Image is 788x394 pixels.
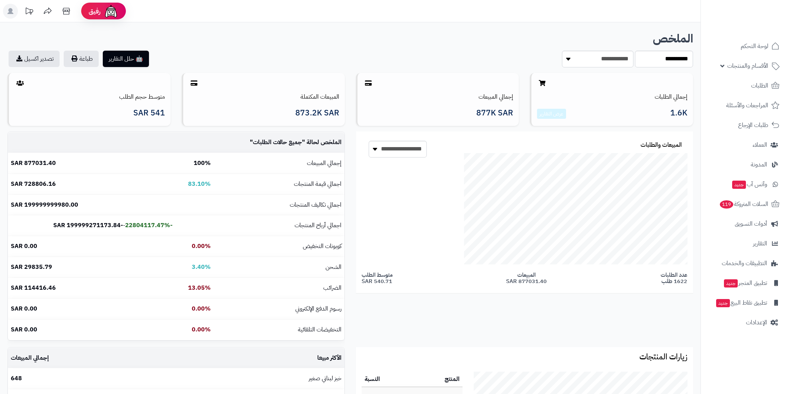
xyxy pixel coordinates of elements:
[214,257,344,277] td: الشحن
[253,138,302,147] span: جميع حالات الطلبات
[724,279,738,287] span: جديد
[125,221,172,230] b: -22804117.47%
[383,372,463,387] th: المنتج
[727,61,768,71] span: الأقسام والمنتجات
[716,299,730,307] span: جديد
[705,215,784,233] a: أدوات التسويق
[705,195,784,213] a: السلات المتروكة119
[653,30,693,47] b: الملخص
[719,199,768,209] span: السلات المتروكة
[741,41,768,51] span: لوحة التحكم
[753,238,767,249] span: التقارير
[188,179,211,188] b: 83.10%
[746,317,767,328] span: الإعدادات
[722,258,767,269] span: التطبيقات والخدمات
[476,109,513,117] span: 877K SAR
[214,153,344,174] td: إجمالي المبيعات
[732,181,746,189] span: جديد
[11,304,37,313] b: 0.00 SAR
[705,235,784,252] a: التقارير
[11,159,56,168] b: 877031.40 SAR
[214,132,344,153] td: الملخص لحالة " "
[64,51,99,67] button: طباعة
[362,272,393,284] span: متوسط الطلب 540.71 SAR
[362,353,688,361] h3: زيارات المنتجات
[11,242,37,251] b: 0.00 SAR
[705,116,784,134] a: طلبات الإرجاع
[731,179,767,190] span: وآتس آب
[705,254,784,272] a: التطبيقات والخدمات
[655,92,687,101] a: إجمالي الطلبات
[705,314,784,331] a: الإعدادات
[705,175,784,193] a: وآتس آبجديد
[101,368,344,389] td: خبز لبناني صغير
[362,372,383,387] th: النسبة
[214,320,344,340] td: التخفيضات التلقائية
[188,283,211,292] b: 13.05%
[11,374,22,383] b: 648
[726,100,768,111] span: المراجعات والأسئلة
[192,263,211,271] b: 3.40%
[8,348,101,368] td: إجمالي المبيعات
[103,51,149,67] button: 🤖 حلل التقارير
[751,159,767,170] span: المدونة
[751,80,768,91] span: الطلبات
[715,298,767,308] span: تطبيق نقاط البيع
[705,294,784,312] a: تطبيق نقاط البيعجديد
[192,325,211,334] b: 0.00%
[723,278,767,288] span: تطبيق المتجر
[737,6,781,21] img: logo-2.png
[53,221,123,230] b: -199999271173.84 SAR
[670,109,687,119] span: 1.6K
[89,7,101,16] span: رفيق
[705,96,784,114] a: المراجعات والأسئلة
[11,179,56,188] b: 728806.16 SAR
[194,159,211,168] b: 100%
[101,348,344,368] td: الأكثر مبيعا
[719,200,734,209] span: 119
[214,278,344,298] td: الضرائب
[8,215,175,236] td: -
[540,110,563,118] a: عرض التقارير
[11,283,56,292] b: 114416.46 SAR
[705,77,784,95] a: الطلبات
[295,109,339,117] span: 873.2K SAR
[214,299,344,319] td: رسوم الدفع الإلكتروني
[214,215,344,236] td: اجمالي أرباح المنتجات
[705,274,784,292] a: تطبيق المتجرجديد
[479,92,513,101] a: إجمالي المبيعات
[11,200,78,209] b: 199999999980.00 SAR
[214,236,344,257] td: كوبونات التخفيض
[301,92,339,101] a: المبيعات المكتملة
[214,195,344,215] td: اجمالي تكاليف المنتجات
[753,140,767,150] span: العملاء
[133,109,165,117] span: 541 SAR
[661,272,687,284] span: عدد الطلبات 1622 طلب
[735,219,767,229] span: أدوات التسويق
[104,4,118,19] img: ai-face.png
[11,325,37,334] b: 0.00 SAR
[705,136,784,154] a: العملاء
[20,4,38,20] a: تحديثات المنصة
[119,92,165,101] a: متوسط حجم الطلب
[192,304,211,313] b: 0.00%
[705,156,784,174] a: المدونة
[192,242,211,251] b: 0.00%
[641,142,682,149] h3: المبيعات والطلبات
[214,174,344,194] td: اجمالي قيمة المنتجات
[11,263,52,271] b: 29835.79 SAR
[9,51,60,67] a: تصدير اكسيل
[738,120,768,130] span: طلبات الإرجاع
[705,37,784,55] a: لوحة التحكم
[506,272,547,284] span: المبيعات 877031.40 SAR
